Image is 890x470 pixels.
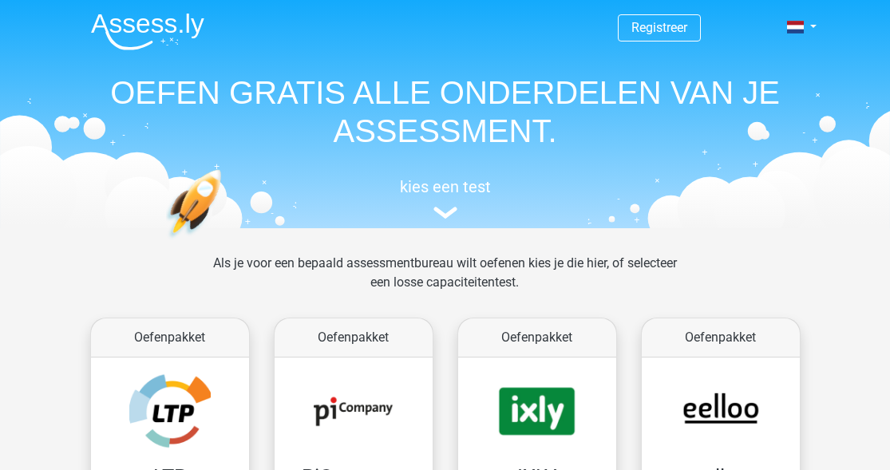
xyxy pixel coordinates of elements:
img: oefenen [166,169,283,314]
a: kies een test [78,177,813,219]
h1: OEFEN GRATIS ALLE ONDERDELEN VAN JE ASSESSMENT. [78,73,813,150]
img: assessment [433,207,457,219]
a: Registreer [631,20,687,35]
h5: kies een test [78,177,813,196]
div: Als je voor een bepaald assessmentbureau wilt oefenen kies je die hier, of selecteer een losse ca... [200,254,690,311]
img: Assessly [91,13,204,50]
